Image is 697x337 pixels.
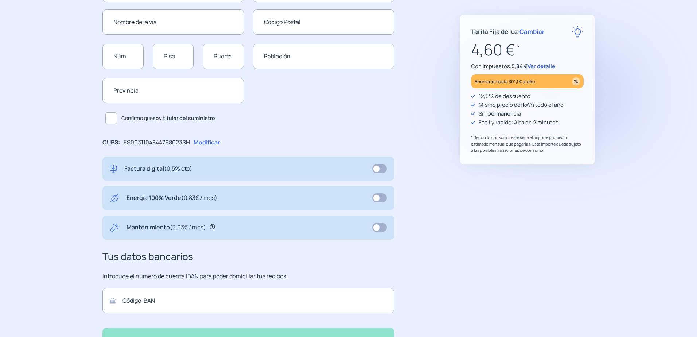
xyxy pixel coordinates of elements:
[126,223,206,232] p: Mantenimiento
[102,249,394,264] h3: Tus datos bancarios
[475,77,535,86] p: Ahorrarás hasta 301,1 € al año
[102,272,394,281] p: Introduce el número de cuenta IBAN para poder domiciliar tus recibos.
[471,62,584,71] p: Con impuestos:
[153,115,215,121] b: soy titular del suministro
[110,164,117,174] img: digital-invoice.svg
[479,92,530,101] p: 12,5% de descuento
[110,193,119,203] img: energy-green.svg
[511,62,527,70] span: 5,84 €
[479,109,521,118] p: Sin permanencia
[126,193,217,203] p: Energía 100% Verde
[527,62,555,70] span: Ver detalle
[121,114,215,122] span: Confirmo que
[479,118,558,127] p: Fácil y rápido: Alta en 2 minutos
[479,101,564,109] p: Mismo precio del kWh todo el año
[124,164,192,174] p: Factura digital
[572,77,580,85] img: percentage_icon.svg
[110,223,119,232] img: tool.svg
[471,134,584,154] p: * Según tu consumo, este sería el importe promedio estimado mensual que pagarías. Este importe qu...
[181,194,217,202] span: (0,83€ / mes)
[471,38,584,62] p: 4,60 €
[124,138,190,147] p: ES0031104844798023SH
[471,27,545,36] p: Tarifa Fija de luz ·
[519,27,545,36] span: Cambiar
[572,26,584,38] img: rate-E.svg
[164,164,192,173] span: (0,5% dto)
[170,223,206,231] span: (3,03€ / mes)
[102,138,120,147] p: CUPS:
[194,138,220,147] p: Modificar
